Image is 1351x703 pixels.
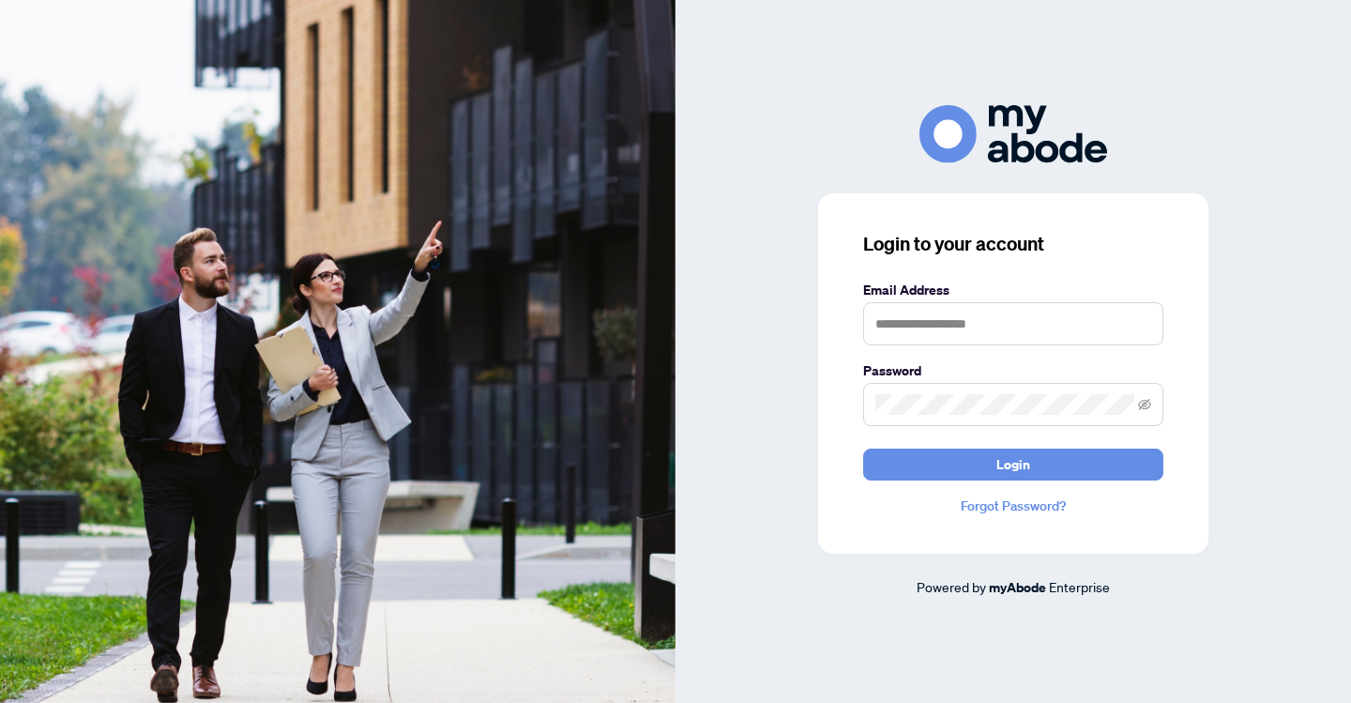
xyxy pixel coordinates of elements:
span: Powered by [917,578,986,595]
label: Email Address [863,280,1163,300]
label: Password [863,360,1163,381]
h3: Login to your account [863,231,1163,257]
span: Login [996,450,1030,480]
a: myAbode [989,577,1046,598]
span: Enterprise [1049,578,1110,595]
span: eye-invisible [1138,398,1151,411]
a: Forgot Password? [863,496,1163,516]
button: Login [863,449,1163,481]
img: ma-logo [919,105,1107,162]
